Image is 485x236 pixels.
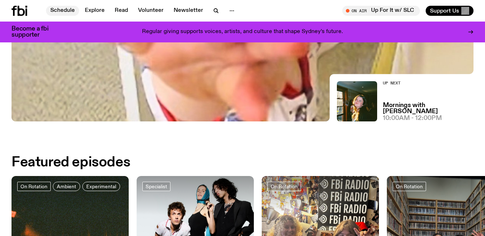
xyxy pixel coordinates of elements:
span: Specialist [146,184,167,189]
a: Specialist [142,182,170,191]
h3: Become a fbi supporter [12,26,58,38]
a: Mornings with [PERSON_NAME] [383,102,473,115]
img: Freya smiles coyly as she poses for the image. [337,81,377,121]
p: Regular giving supports voices, artists, and culture that shape Sydney’s future. [142,29,343,35]
a: Experimental [82,182,120,191]
span: On Rotation [396,184,423,189]
span: On Rotation [20,184,47,189]
a: On Rotation [17,182,51,191]
span: Experimental [86,184,116,189]
a: Schedule [46,6,79,16]
button: Support Us [426,6,473,16]
a: On Rotation [267,182,301,191]
a: Explore [81,6,109,16]
span: Ambient [57,184,76,189]
span: On Rotation [271,184,298,189]
a: Volunteer [134,6,168,16]
a: Newsletter [169,6,207,16]
span: 10:00am - 12:00pm [383,115,442,121]
a: Read [110,6,132,16]
span: Support Us [430,8,459,14]
a: On Rotation [393,182,426,191]
button: On AirUp For It w/ SLC [342,6,420,16]
h2: Featured episodes [12,156,130,169]
h2: Up Next [383,81,473,85]
a: Ambient [53,182,80,191]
